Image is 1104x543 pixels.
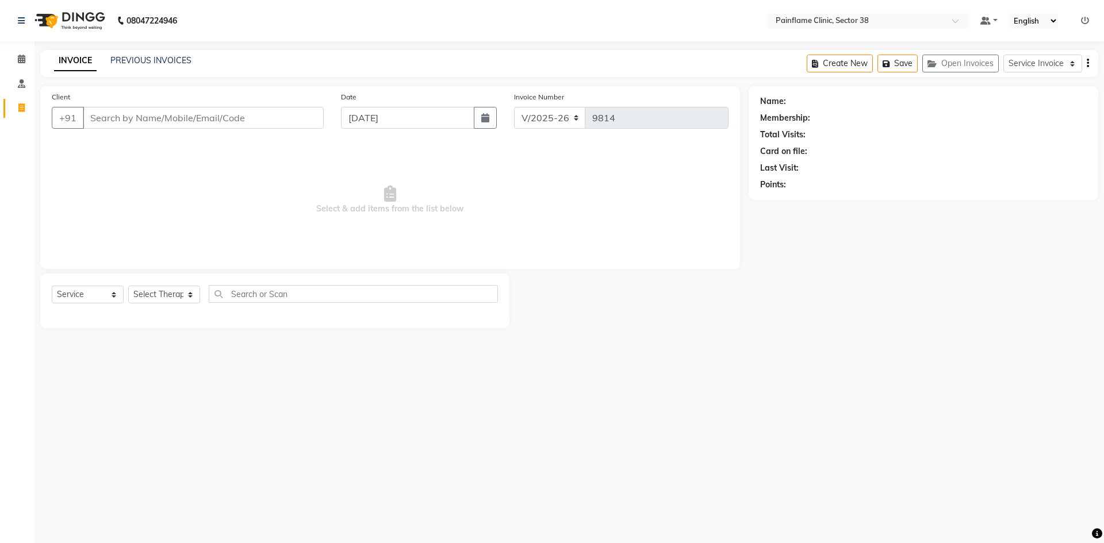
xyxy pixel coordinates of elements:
label: Invoice Number [514,92,564,102]
div: Last Visit: [760,162,799,174]
div: Points: [760,179,786,191]
button: +91 [52,107,84,129]
button: Open Invoices [922,55,999,72]
label: Client [52,92,70,102]
b: 08047224946 [126,5,177,37]
img: logo [29,5,108,37]
div: Total Visits: [760,129,806,141]
input: Search by Name/Mobile/Email/Code [83,107,324,129]
label: Date [341,92,356,102]
input: Search or Scan [209,285,498,303]
a: PREVIOUS INVOICES [110,55,191,66]
button: Save [877,55,918,72]
button: Create New [807,55,873,72]
div: Name: [760,95,786,107]
div: Card on file: [760,145,807,157]
span: Select & add items from the list below [52,143,729,257]
div: Membership: [760,112,810,124]
a: INVOICE [54,51,97,71]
